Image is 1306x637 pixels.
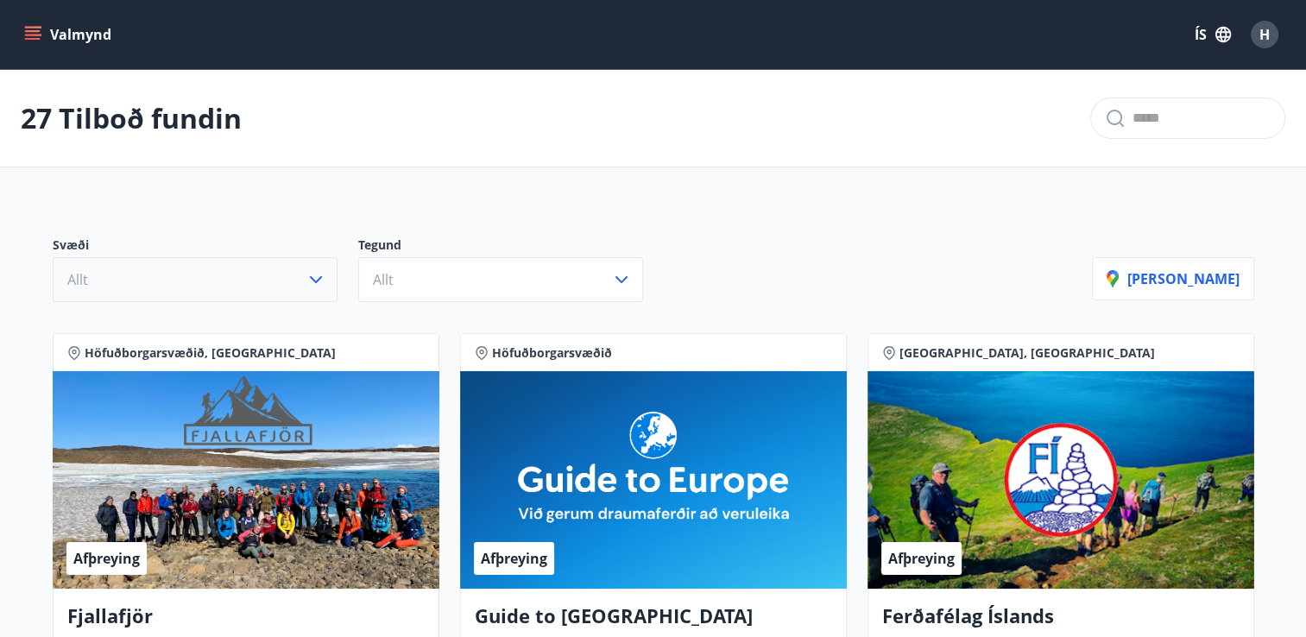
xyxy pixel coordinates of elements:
button: Allt [358,257,643,302]
p: 27 Tilboð fundin [21,99,242,137]
span: Höfuðborgarsvæðið, [GEOGRAPHIC_DATA] [85,344,336,362]
span: Allt [67,270,88,289]
button: [PERSON_NAME] [1092,257,1254,300]
span: Afþreying [73,549,140,568]
span: Allt [373,270,394,289]
span: H [1259,25,1270,44]
span: [GEOGRAPHIC_DATA], [GEOGRAPHIC_DATA] [899,344,1155,362]
p: Tegund [358,237,664,257]
button: Allt [53,257,338,302]
button: menu [21,19,118,50]
p: [PERSON_NAME] [1107,269,1240,288]
button: ÍS [1185,19,1240,50]
p: Svæði [53,237,358,257]
button: H [1244,14,1285,55]
span: Afþreying [481,549,547,568]
span: Höfuðborgarsvæðið [492,344,612,362]
span: Afþreying [888,549,955,568]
